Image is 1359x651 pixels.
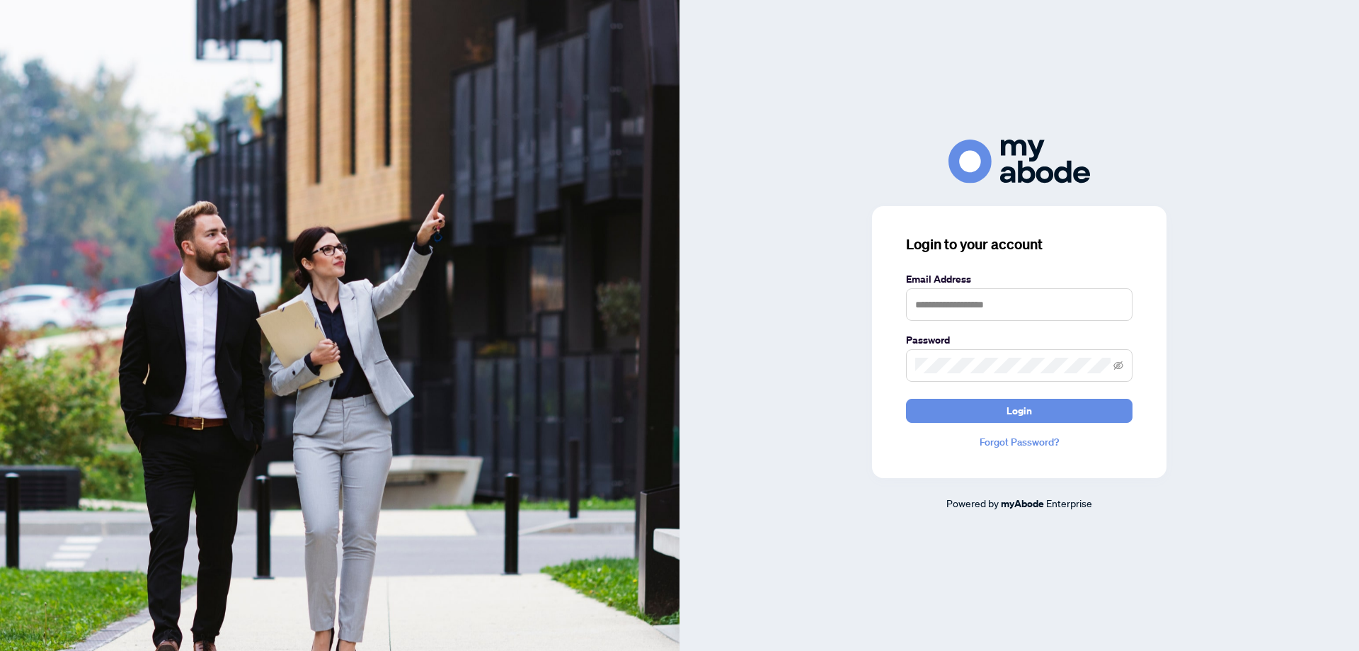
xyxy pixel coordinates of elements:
[1007,400,1032,422] span: Login
[1046,497,1092,509] span: Enterprise
[1107,296,1124,313] keeper-lock: Open Keeper Popup
[906,271,1132,287] label: Email Address
[906,399,1132,423] button: Login
[906,332,1132,348] label: Password
[948,140,1090,183] img: ma-logo
[906,234,1132,254] h3: Login to your account
[1113,361,1123,370] span: eye-invisible
[946,497,999,509] span: Powered by
[1001,496,1044,511] a: myAbode
[906,434,1132,450] a: Forgot Password?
